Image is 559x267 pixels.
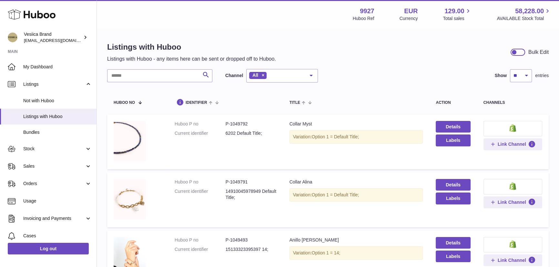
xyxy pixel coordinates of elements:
[436,193,470,204] button: Labels
[290,130,423,143] div: Variation:
[443,7,472,22] a: 129.00 Total sales
[436,237,470,249] a: Details
[443,15,472,22] span: Total sales
[436,179,470,191] a: Details
[436,101,470,105] div: action
[509,124,516,132] img: shopify-small.png
[23,64,92,70] span: My Dashboard
[404,7,418,15] strong: EUR
[24,31,82,44] div: Vesiica Brand
[498,199,526,205] span: Link Channel
[226,130,277,136] dd: 6202 Default Title;
[509,240,516,248] img: shopify-small.png
[23,98,92,104] span: Not with Huboo
[483,101,542,105] div: channels
[290,121,423,127] div: Collar Myst
[107,42,276,52] h1: Listings with Huboo
[186,101,207,105] span: identifier
[23,181,85,187] span: Orders
[175,188,226,201] dt: Current identifier
[23,129,92,135] span: Bundles
[497,15,551,22] span: AVAILABLE Stock Total
[483,138,542,150] button: Link Channel
[290,179,423,185] div: Collar Alina
[498,141,526,147] span: Link Channel
[498,257,526,263] span: Link Channel
[312,192,359,197] span: Option 1 = Default Title;
[436,121,470,133] a: Details
[436,134,470,146] button: Labels
[312,250,340,255] span: Option 1 = 14;
[290,246,423,260] div: Variation:
[226,179,277,185] dd: P-1049791
[8,33,17,42] img: internalAdmin-9927@internal.huboo.com
[226,246,277,252] dd: 15133323395397 14;
[360,7,374,15] strong: 9927
[114,179,146,219] img: Collar Alina
[23,215,85,222] span: Invoicing and Payments
[175,121,226,127] dt: Huboo P no
[175,237,226,243] dt: Huboo P no
[23,163,85,169] span: Sales
[290,188,423,202] div: Variation:
[114,121,146,161] img: Collar Myst
[528,49,549,56] div: Bulk Edit
[175,130,226,136] dt: Current identifier
[23,81,85,87] span: Listings
[175,179,226,185] dt: Huboo P no
[23,198,92,204] span: Usage
[226,121,277,127] dd: P-1049792
[312,134,359,139] span: Option 1 = Default Title;
[107,55,276,63] p: Listings with Huboo - any items here can be sent or dropped off to Huboo.
[515,7,544,15] span: 58,228.00
[483,196,542,208] button: Link Channel
[8,243,89,254] a: Log out
[509,182,516,190] img: shopify-small.png
[23,146,85,152] span: Stock
[495,73,507,79] label: Show
[497,7,551,22] a: 58,228.00 AVAILABLE Stock Total
[444,7,464,15] span: 129.00
[436,251,470,262] button: Labels
[226,188,277,201] dd: 14910045978949 Default Title;
[114,101,135,105] span: Huboo no
[225,73,243,79] label: Channel
[353,15,374,22] div: Huboo Ref
[535,73,549,79] span: entries
[23,233,92,239] span: Cases
[290,237,423,243] div: Anillo [PERSON_NAME]
[226,237,277,243] dd: P-1049493
[23,114,92,120] span: Listings with Huboo
[24,38,95,43] span: [EMAIL_ADDRESS][DOMAIN_NAME]
[483,254,542,266] button: Link Channel
[175,246,226,252] dt: Current identifier
[290,101,300,105] span: title
[252,73,258,78] span: All
[400,15,418,22] div: Currency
